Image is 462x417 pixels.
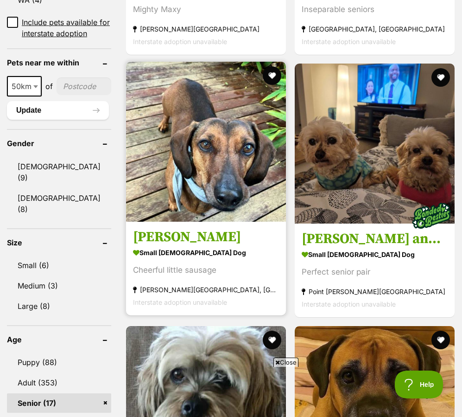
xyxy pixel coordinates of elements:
a: [DEMOGRAPHIC_DATA] (8) [7,188,111,219]
img: bonded besties [408,192,454,239]
input: postcode [57,77,111,95]
span: Interstate adoption unavailable [302,38,396,45]
span: Interstate adoption unavailable [133,38,227,45]
a: Adult (353) [7,373,111,392]
button: favourite [263,331,281,349]
button: Update [7,101,109,120]
header: Size [7,238,111,247]
span: Interstate adoption unavailable [133,298,227,306]
span: of [45,81,53,92]
strong: small [DEMOGRAPHIC_DATA] Dog [302,248,448,261]
span: 50km [7,76,42,96]
a: Large (8) [7,296,111,316]
h3: [PERSON_NAME] [133,228,279,246]
strong: [GEOGRAPHIC_DATA], [GEOGRAPHIC_DATA] [302,23,448,35]
strong: small [DEMOGRAPHIC_DATA] Dog [133,246,279,259]
header: Gender [7,139,111,148]
button: favourite [431,331,449,349]
img: Charlie and Lola - Cavalier King Charles Spaniel x Poodle (Toy) Dog [295,64,455,224]
iframe: Help Scout Beacon - Open [395,371,443,398]
div: Inseparable seniors [302,3,448,16]
iframe: Advertisement [63,371,400,412]
span: Include pets available for interstate adoption [22,17,111,39]
h3: [PERSON_NAME] and [PERSON_NAME] [302,230,448,248]
strong: [PERSON_NAME][GEOGRAPHIC_DATA], [GEOGRAPHIC_DATA] [133,283,279,296]
a: Medium (3) [7,276,111,295]
strong: [PERSON_NAME][GEOGRAPHIC_DATA] [133,23,279,35]
a: Puppy (88) [7,353,111,372]
header: Age [7,335,111,344]
span: Close [273,358,298,367]
div: Cheerful little sausage [133,264,279,276]
a: [PERSON_NAME] small [DEMOGRAPHIC_DATA] Dog Cheerful little sausage [PERSON_NAME][GEOGRAPHIC_DATA]... [126,221,286,315]
a: [DEMOGRAPHIC_DATA] (9) [7,157,111,187]
span: 50km [8,80,41,93]
img: iconc.png [64,0,73,7]
button: favourite [263,66,281,85]
button: favourite [431,68,449,87]
a: [PERSON_NAME] and [PERSON_NAME] small [DEMOGRAPHIC_DATA] Dog Perfect senior pair Point [PERSON_NA... [295,223,455,317]
div: Mighty Maxy [133,3,279,16]
a: Senior (17) [7,393,111,413]
header: Pets near me within [7,58,111,67]
img: Frankie Silvanus - Dachshund Dog [126,62,286,222]
div: Perfect senior pair [302,266,448,278]
a: Small (6) [7,256,111,275]
a: Include pets available for interstate adoption [7,17,111,39]
span: Interstate adoption unavailable [302,300,396,308]
strong: Point [PERSON_NAME][GEOGRAPHIC_DATA] [302,285,448,298]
